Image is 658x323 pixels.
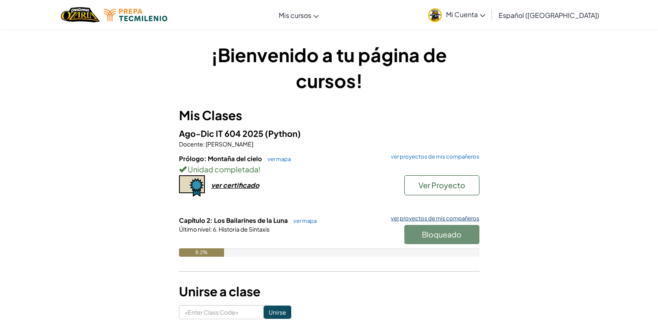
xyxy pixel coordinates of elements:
span: : [210,225,212,233]
span: Mi Cuenta [446,10,485,19]
h3: Unirse a clase [179,282,479,301]
a: Español ([GEOGRAPHIC_DATA]) [494,4,603,26]
span: ! [258,164,260,174]
a: ver mapa [289,217,317,224]
span: Unidad completada [187,164,258,174]
img: Tecmilenio logo [104,9,167,21]
div: ver certificado [211,181,259,189]
h3: Mis Clases [179,106,479,125]
a: ver proyectos de mis compañeros [387,154,479,159]
span: Español ([GEOGRAPHIC_DATA]) [499,11,599,20]
a: ver proyectos de mis compañeros [387,216,479,221]
a: ver certificado [179,181,259,189]
img: avatar [428,8,442,22]
span: Ver Proyecto [418,180,465,190]
a: Ozaria by CodeCombat logo [61,6,100,23]
img: certificate-icon.png [179,175,205,197]
span: Capítulo 2: Los Bailarines de la Luna [179,216,289,224]
span: Último nivel [179,225,210,233]
div: 8.2% [179,248,224,257]
span: : [203,140,205,148]
button: Ver Proyecto [404,175,479,195]
span: Prólogo: Montaña del cielo [179,154,263,162]
span: (Python) [265,128,301,139]
input: Unirse [264,305,291,319]
span: Ago-Dic IT 604 2025 [179,128,265,139]
a: Mis cursos [275,4,323,26]
a: Mi Cuenta [424,2,489,28]
span: [PERSON_NAME] [205,140,253,148]
span: Mis cursos [279,11,311,20]
a: ver mapa [263,156,291,162]
img: Home [61,6,100,23]
h1: ¡Bienvenido a tu página de cursos! [179,42,479,93]
span: Historia de Sintaxis [218,225,270,233]
span: 6. [212,225,218,233]
span: Docente [179,140,203,148]
input: <Enter Class Code> [179,305,264,319]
